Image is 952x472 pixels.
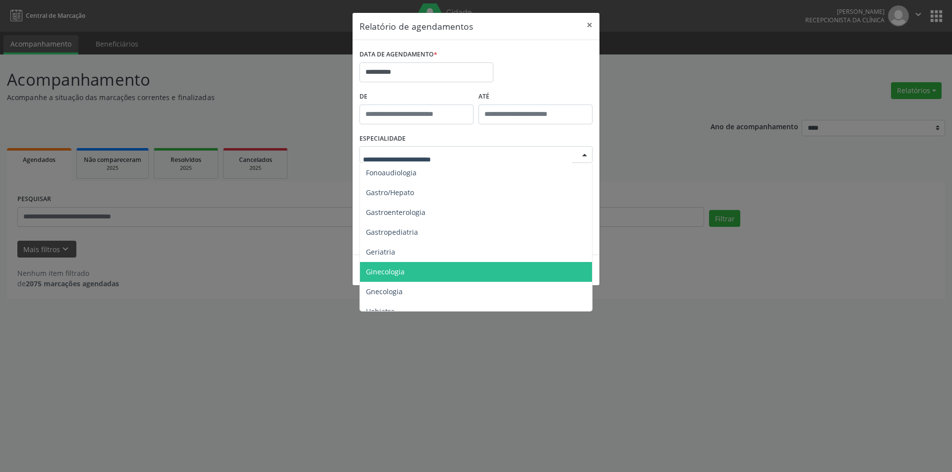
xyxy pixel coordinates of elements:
[366,227,418,237] span: Gastropediatria
[366,247,395,257] span: Geriatria
[359,131,406,147] label: ESPECIALIDADE
[366,267,405,276] span: Ginecologia
[359,89,474,105] label: De
[359,47,437,62] label: DATA DE AGENDAMENTO
[366,307,395,316] span: Hebiatra
[366,168,416,177] span: Fonoaudiologia
[366,208,425,217] span: Gastroenterologia
[359,20,473,33] h5: Relatório de agendamentos
[366,287,403,296] span: Gnecologia
[366,188,414,197] span: Gastro/Hepato
[580,13,599,37] button: Close
[478,89,593,105] label: ATÉ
